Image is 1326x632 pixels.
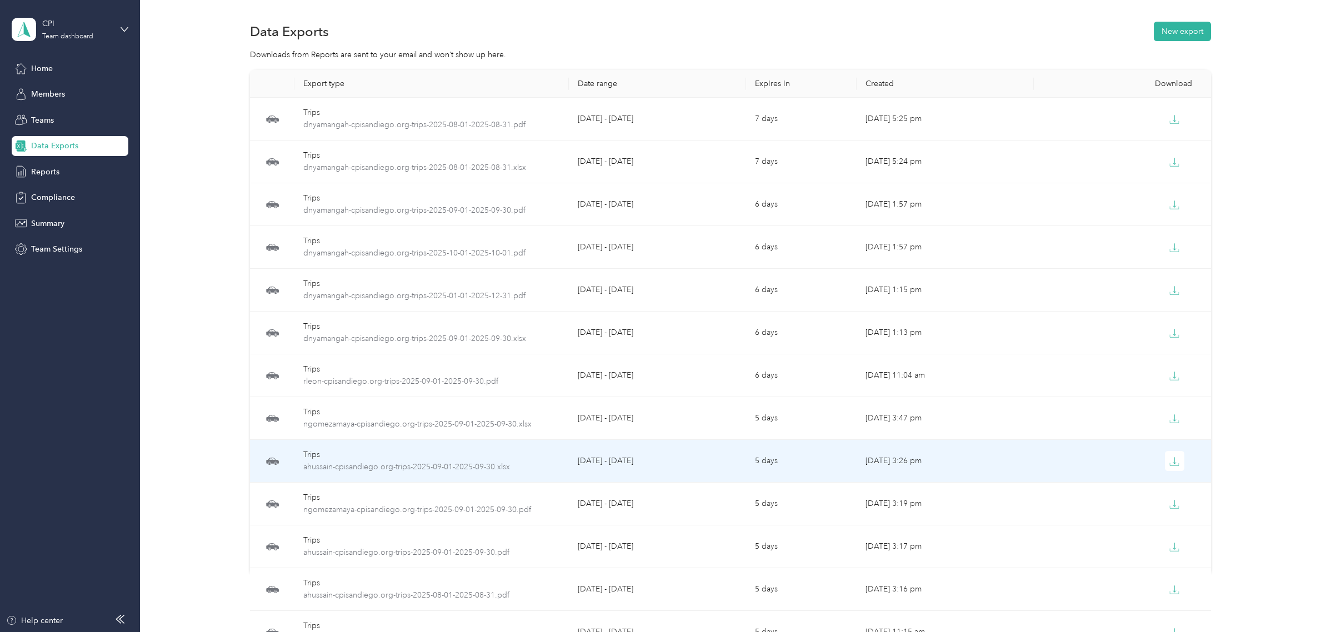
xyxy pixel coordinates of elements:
[746,70,857,98] th: Expires in
[857,440,1034,483] td: [DATE] 3:26 pm
[303,375,560,388] span: rleon-cpisandiego.org-trips-2025-09-01-2025-09-30.pdf
[303,620,560,632] div: Trips
[303,418,560,430] span: ngomezamaya-cpisandiego.org-trips-2025-09-01-2025-09-30.xlsx
[303,290,560,302] span: dnyamangah-cpisandiego.org-trips-2025-01-01-2025-12-31.pdf
[569,269,746,312] td: [DATE] - [DATE]
[857,354,1034,397] td: [DATE] 11:04 am
[569,483,746,525] td: [DATE] - [DATE]
[31,114,54,126] span: Teams
[569,183,746,226] td: [DATE] - [DATE]
[31,218,64,229] span: Summary
[746,354,857,397] td: 6 days
[857,98,1034,141] td: [DATE] 5:25 pm
[569,312,746,354] td: [DATE] - [DATE]
[294,70,569,98] th: Export type
[31,166,59,178] span: Reports
[303,204,560,217] span: dnyamangah-cpisandiego.org-trips-2025-09-01-2025-09-30.pdf
[857,183,1034,226] td: [DATE] 1:57 pm
[857,141,1034,183] td: [DATE] 5:24 pm
[303,363,560,375] div: Trips
[6,615,63,626] button: Help center
[303,162,560,174] span: dnyamangah-cpisandiego.org-trips-2025-08-01-2025-08-31.xlsx
[42,33,93,40] div: Team dashboard
[569,525,746,568] td: [DATE] - [DATE]
[303,406,560,418] div: Trips
[746,226,857,269] td: 6 days
[303,333,560,345] span: dnyamangah-cpisandiego.org-trips-2025-09-01-2025-09-30.xlsx
[250,49,1211,61] div: Downloads from Reports are sent to your email and won’t show up here.
[303,534,560,546] div: Trips
[746,183,857,226] td: 6 days
[303,278,560,290] div: Trips
[42,18,112,29] div: CPI
[857,397,1034,440] td: [DATE] 3:47 pm
[857,70,1034,98] th: Created
[569,397,746,440] td: [DATE] - [DATE]
[31,243,82,255] span: Team Settings
[1264,570,1326,632] iframe: Everlance-gr Chat Button Frame
[569,226,746,269] td: [DATE] - [DATE]
[857,226,1034,269] td: [DATE] 1:57 pm
[746,98,857,141] td: 7 days
[303,449,560,461] div: Trips
[569,440,746,483] td: [DATE] - [DATE]
[303,235,560,247] div: Trips
[746,397,857,440] td: 5 days
[303,149,560,162] div: Trips
[746,483,857,525] td: 5 days
[303,320,560,333] div: Trips
[303,119,560,131] span: dnyamangah-cpisandiego.org-trips-2025-08-01-2025-08-31.pdf
[303,107,560,119] div: Trips
[857,568,1034,611] td: [DATE] 3:16 pm
[569,568,746,611] td: [DATE] - [DATE]
[303,546,560,559] span: ahussain-cpisandiego.org-trips-2025-09-01-2025-09-30.pdf
[746,568,857,611] td: 5 days
[857,269,1034,312] td: [DATE] 1:15 pm
[857,525,1034,568] td: [DATE] 3:17 pm
[746,525,857,568] td: 5 days
[303,577,560,589] div: Trips
[746,269,857,312] td: 6 days
[1154,22,1211,41] button: New export
[857,483,1034,525] td: [DATE] 3:19 pm
[303,461,560,473] span: ahussain-cpisandiego.org-trips-2025-09-01-2025-09-30.xlsx
[303,247,560,259] span: dnyamangah-cpisandiego.org-trips-2025-10-01-2025-10-01.pdf
[303,491,560,504] div: Trips
[746,141,857,183] td: 7 days
[569,354,746,397] td: [DATE] - [DATE]
[569,141,746,183] td: [DATE] - [DATE]
[303,504,560,516] span: ngomezamaya-cpisandiego.org-trips-2025-09-01-2025-09-30.pdf
[31,88,65,100] span: Members
[31,192,75,203] span: Compliance
[857,312,1034,354] td: [DATE] 1:13 pm
[250,26,329,37] h1: Data Exports
[1043,79,1202,88] div: Download
[31,140,78,152] span: Data Exports
[569,98,746,141] td: [DATE] - [DATE]
[746,312,857,354] td: 6 days
[569,70,746,98] th: Date range
[303,589,560,601] span: ahussain-cpisandiego.org-trips-2025-08-01-2025-08-31.pdf
[303,192,560,204] div: Trips
[31,63,53,74] span: Home
[746,440,857,483] td: 5 days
